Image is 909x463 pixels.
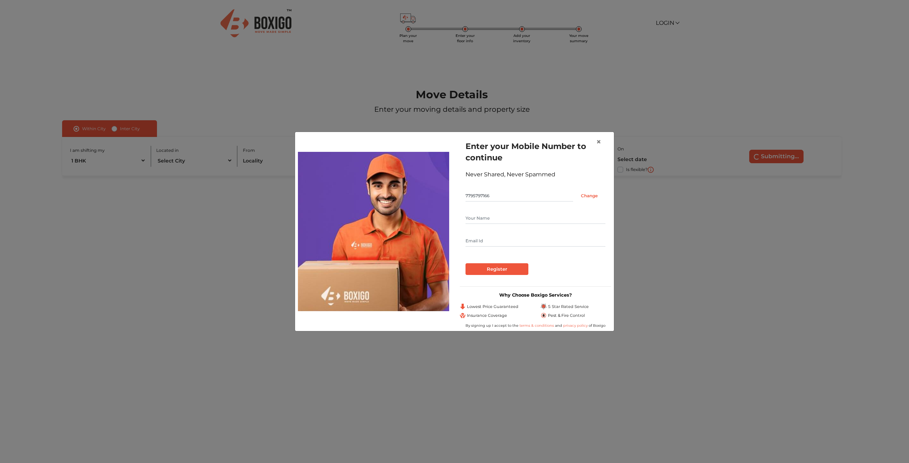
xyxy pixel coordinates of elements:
[519,323,555,328] a: terms & conditions
[460,323,611,328] div: By signing up I accept to the and of Boxigo
[573,190,605,202] input: Change
[466,235,605,247] input: Email Id
[596,137,601,147] span: ×
[548,313,585,319] span: Pest & Fire Control
[466,263,528,275] input: Register
[562,323,589,328] a: privacy policy
[466,140,605,163] h1: Enter your Mobile Number to continue
[590,132,607,152] button: Close
[467,313,507,319] span: Insurance Coverage
[467,304,518,310] span: Lowest Price Guaranteed
[548,304,589,310] span: 5 Star Rated Service
[466,190,573,202] input: Mobile No
[298,152,449,311] img: relocation-img
[466,213,605,224] input: Your Name
[466,170,605,179] div: Never Shared, Never Spammed
[460,292,611,298] h3: Why Choose Boxigo Services?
